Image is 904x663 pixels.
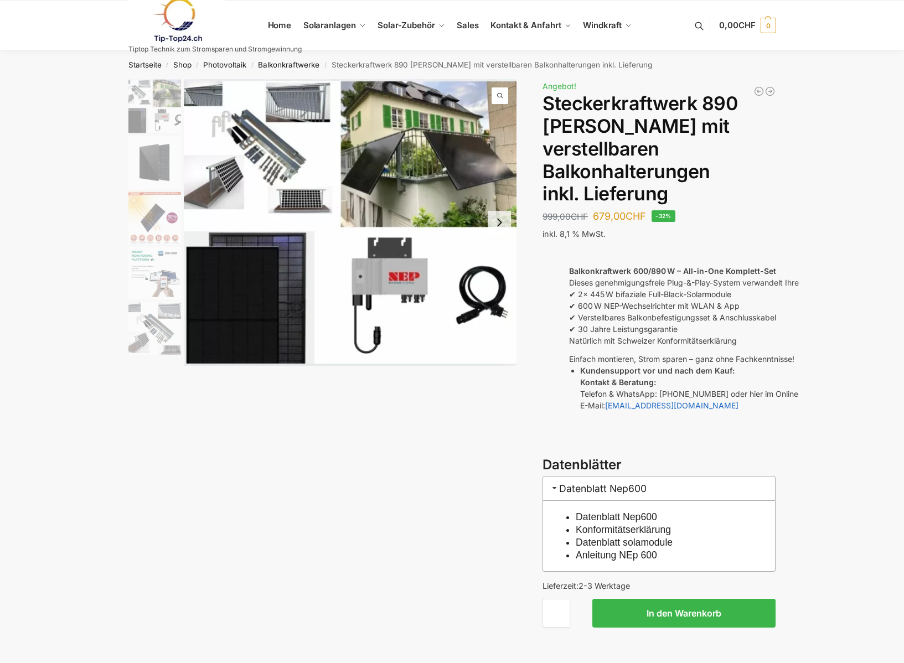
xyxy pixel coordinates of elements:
span: Solaranlagen [303,20,356,30]
a: Balkonkraftwerke [258,60,319,69]
p: Tiptop Technik zum Stromsparen und Stromgewinnung [128,46,302,53]
a: Konformitätserklärung [576,524,671,535]
span: / [192,61,203,70]
span: CHF [738,20,756,30]
span: -32% [652,210,675,222]
img: Maysun [128,136,181,189]
strong: Kontakt & Beratung: [580,377,656,387]
span: 2-3 Werktage [578,581,630,591]
span: CHF [571,211,588,222]
strong: Balkonkraftwerk 600/890 W – All-in-One Komplett-Set [569,266,776,276]
span: 0,00 [719,20,755,30]
a: Anleitung NEp 600 [576,550,657,561]
a: Datenblatt solamodule [576,537,673,548]
img: Aufstaenderung-Balkonkraftwerk_713x [128,302,181,355]
h3: Datenblatt Nep600 [543,476,776,501]
button: In den Warenkorb [592,599,776,628]
strong: Kundensupport vor und nach dem Kauf: [580,366,735,375]
bdi: 679,00 [593,210,646,222]
span: Kontakt & Anfahrt [490,20,561,30]
input: Produktmenge [543,599,570,628]
img: Komplett mit Balkonhalterung [184,79,517,366]
span: CHF [626,210,646,222]
bdi: 999,00 [543,211,588,222]
h3: Datenblätter [543,455,776,475]
span: inkl. 8,1 % MwSt. [543,229,606,239]
a: Windkraft [578,1,637,50]
nav: Breadcrumb [109,50,795,79]
a: Kontakt & Anfahrt [486,1,576,50]
a: Solar-Zubehör [373,1,450,50]
span: Windkraft [583,20,622,30]
a: Shop [173,60,192,69]
a: 890/600 Watt bificiales Balkonkraftwerk mit 1 kWh smarten Speicher [753,86,764,97]
a: Datenblatt Nep600 [576,511,657,522]
img: H2c172fe1dfc145729fae6a5890126e09w.jpg_960x960_39c920dd-527c-43d8-9d2f-57e1d41b5fed_1445x [128,247,181,299]
span: / [246,61,258,70]
button: Next slide [488,211,511,234]
span: 0 [761,18,776,33]
span: Lieferzeit: [543,581,630,591]
a: [EMAIL_ADDRESS][DOMAIN_NAME] [605,401,738,410]
span: Solar-Zubehör [378,20,435,30]
img: Komplett mit Balkonhalterung [128,79,181,133]
a: Startseite [128,60,162,69]
a: Balkonkraftwerk 445/600 Watt Bificial [764,86,776,97]
span: Sales [457,20,479,30]
a: Sales [452,1,483,50]
span: Angebot! [543,81,576,91]
a: Photovoltaik [203,60,246,69]
img: Bificial 30 % mehr Leistung [128,191,181,244]
a: Solaranlagen [298,1,370,50]
a: 860 Watt Komplett mit BalkonhalterungKomplett mit Balkonhalterung [184,79,517,366]
h1: Steckerkraftwerk 890 [PERSON_NAME] mit verstellbaren Balkonhalterungen inkl. Lieferung [543,92,776,205]
a: 0,00CHF 0 [719,9,776,42]
span: / [319,61,331,70]
span: / [162,61,173,70]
